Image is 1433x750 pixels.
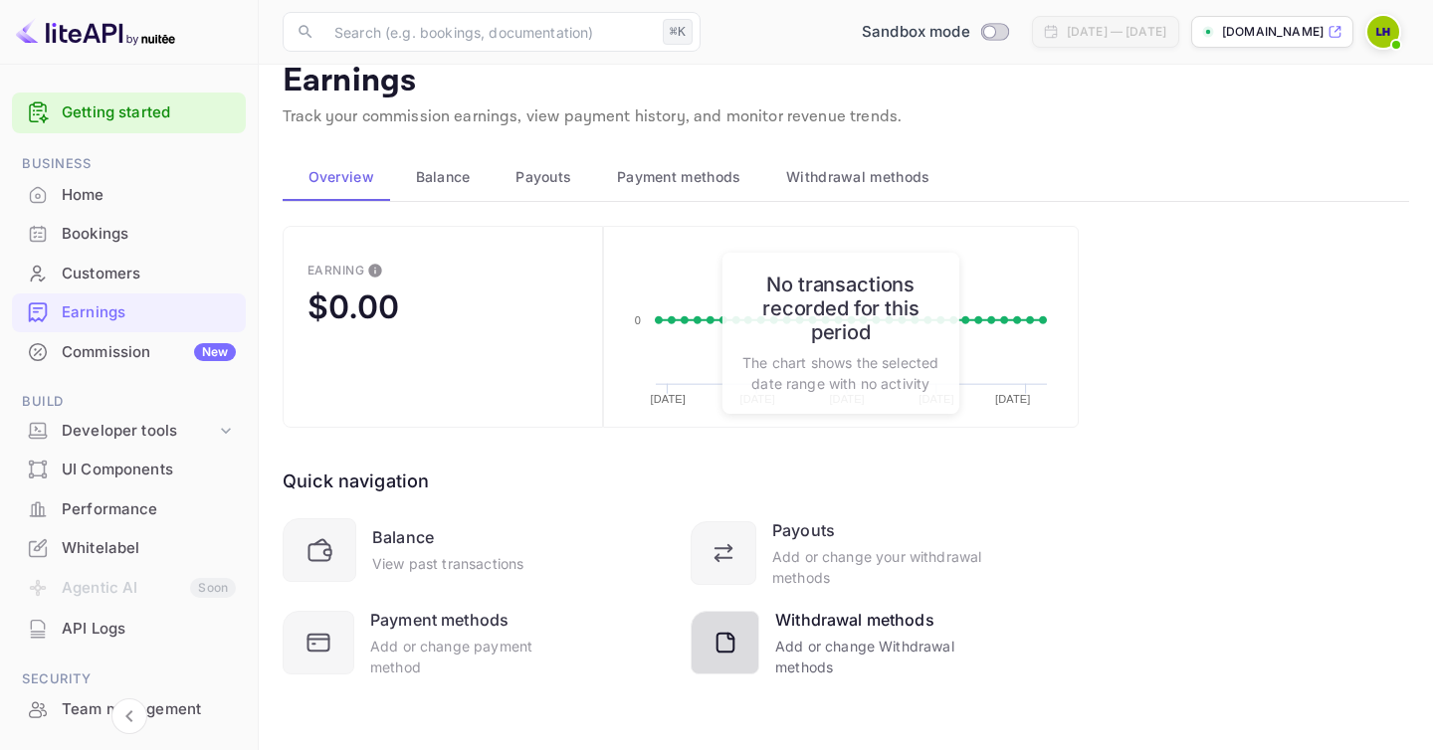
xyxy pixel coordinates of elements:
div: API Logs [12,610,246,649]
a: API Logs [12,610,246,647]
a: Performance [12,490,246,527]
div: New [194,343,236,361]
p: Track your commission earnings, view payment history, and monitor revenue trends. [283,105,1409,129]
div: Earning [307,263,364,278]
span: Business [12,153,246,175]
div: $0.00 [307,287,399,326]
span: Build [12,391,246,413]
img: LiteAPI logo [16,16,175,48]
div: ⌘K [663,19,693,45]
div: Developer tools [12,414,246,449]
span: Withdrawal methods [786,165,929,189]
div: View past transactions [372,553,523,574]
div: Add or change payment method [370,636,575,677]
div: Payouts [772,518,835,542]
div: [DATE] — [DATE] [1067,23,1166,41]
div: Bookings [12,215,246,254]
div: Balance [372,525,434,549]
div: API Logs [62,618,236,641]
div: Team management [12,690,246,729]
div: Switch to Production mode [854,21,1016,44]
span: Payment methods [617,165,741,189]
div: UI Components [12,451,246,489]
h6: No transactions recorded for this period [742,273,939,344]
p: The chart shows the selected date range with no activity [742,352,939,394]
div: scrollable auto tabs example [283,153,1409,201]
button: Collapse navigation [111,698,147,734]
div: Whitelabel [12,529,246,568]
p: [DOMAIN_NAME] [1222,23,1324,41]
a: UI Components [12,451,246,487]
div: Commission [62,341,236,364]
button: This is the amount of confirmed commission that will be paid to you on the next scheduled deposit [359,255,391,286]
span: Security [12,668,246,690]
button: EarningThis is the amount of confirmed commission that will be paid to you on the next scheduled ... [283,226,603,428]
span: Sandbox mode [862,21,970,44]
text: [DATE] [995,393,1030,405]
a: Getting started [62,101,236,124]
div: Customers [62,263,236,285]
div: UI Components [62,459,236,481]
a: Customers [12,255,246,291]
a: Home [12,176,246,213]
div: Home [62,184,236,207]
a: Whitelabel [12,529,246,566]
div: Earnings [12,293,246,332]
text: [DATE] [650,393,685,405]
div: Performance [12,490,246,529]
div: Withdrawal methods [775,608,934,632]
div: Quick navigation [283,468,429,494]
div: Getting started [12,93,246,133]
div: Whitelabel [62,537,236,560]
span: Balance [416,165,471,189]
div: Add or change Withdrawal methods [775,636,983,677]
div: Team management [62,698,236,721]
div: CommissionNew [12,333,246,372]
text: 0 [634,314,640,326]
a: CommissionNew [12,333,246,370]
a: Team management [12,690,246,727]
div: Payment methods [370,608,509,632]
div: Earnings [62,301,236,324]
input: Search (e.g. bookings, documentation) [322,12,655,52]
p: Earnings [283,62,1409,101]
a: Bookings [12,215,246,252]
div: Developer tools [62,420,216,443]
div: Add or change your withdrawal methods [772,546,983,588]
img: Luke Henson [1367,16,1399,48]
span: Payouts [515,165,571,189]
div: Home [12,176,246,215]
div: Performance [62,498,236,521]
span: Overview [308,165,374,189]
a: Earnings [12,293,246,330]
div: Bookings [62,223,236,246]
div: Customers [12,255,246,293]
